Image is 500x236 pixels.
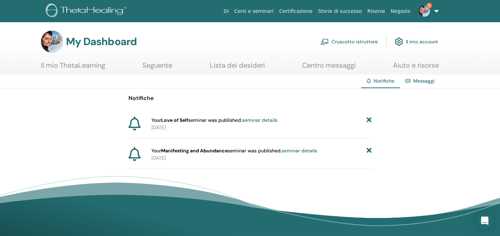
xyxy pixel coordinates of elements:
span: Your seminar was published. [151,147,317,154]
a: Negozio [388,5,413,18]
img: logo.png [46,3,129,19]
a: Lista dei desideri [210,61,265,75]
a: Il mio ThetaLearning [41,61,105,75]
span: Your seminar was published. [151,117,277,124]
a: Storie di successo [315,5,365,18]
a: Messaggi [413,78,435,84]
span: Notifiche [374,78,394,84]
img: chalkboard-teacher.svg [320,39,329,45]
p: Notifiche [128,94,372,102]
a: Cruscotto istruttore [320,34,378,49]
p: [DATE] [151,124,372,131]
img: default.jpg [41,31,63,53]
a: seminar details [242,117,277,123]
a: seminar details [282,147,317,154]
a: Aiuto e risorse [393,61,439,75]
div: Open Intercom Messenger [476,212,493,229]
p: [DATE] [151,154,372,162]
a: Certificazione [276,5,315,18]
a: Centro messaggi [302,61,356,75]
strong: Manifesting and Abundance [161,147,228,154]
strong: Love of Self [161,117,188,123]
a: Il mio account [395,34,438,49]
a: Di [221,5,232,18]
a: Corsi e seminari [232,5,276,18]
a: Risorse [365,5,388,18]
a: Seguente [142,61,172,75]
h3: My Dashboard [66,35,137,48]
img: cog.svg [395,36,403,48]
img: default.jpg [419,6,430,17]
span: 8 [426,3,432,8]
